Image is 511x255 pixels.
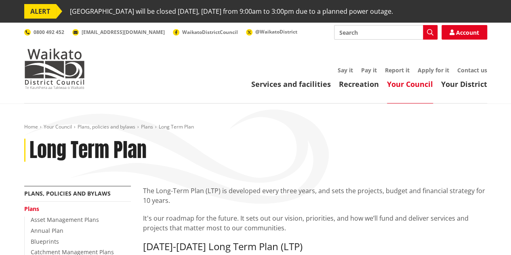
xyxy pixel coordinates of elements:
a: Your Council [44,123,72,130]
img: Waikato District Council - Te Kaunihera aa Takiwaa o Waikato [24,48,85,89]
a: Plans [24,205,39,213]
a: Asset Management Plans [31,216,99,223]
input: Search input [334,25,437,40]
a: [EMAIL_ADDRESS][DOMAIN_NAME] [72,29,165,36]
a: Pay it [361,66,377,74]
a: Plans, policies and bylaws [24,190,111,197]
a: 0800 492 452 [24,29,64,36]
a: Recreation [339,79,379,89]
p: It's our roadmap for the future. It sets out our vision, priorities, and how we’ll fund and deliv... [143,213,487,233]
a: Home [24,123,38,130]
span: 0800 492 452 [34,29,64,36]
span: [GEOGRAPHIC_DATA] will be closed [DATE], [DATE] from 9:00am to 3:00pm due to a planned power outage. [70,4,393,19]
span: WaikatoDistrictCouncil [182,29,238,36]
a: Your District [441,79,487,89]
a: Services and facilities [251,79,331,89]
a: Plans, policies and bylaws [78,123,135,130]
span: @WaikatoDistrict [255,28,297,35]
a: Contact us [457,66,487,74]
a: Say it [338,66,353,74]
h3: [DATE]-[DATE] Long Term Plan (LTP) [143,241,487,253]
p: The Long-Term Plan (LTP) is developed every three years, and sets the projects, budget and financ... [143,186,487,205]
h1: Long Term Plan [29,139,147,162]
a: Apply for it [418,66,449,74]
span: Long Term Plan [159,123,194,130]
a: Annual Plan [31,227,63,234]
a: WaikatoDistrictCouncil [173,29,238,36]
a: Account [442,25,487,40]
a: Plans [141,123,153,130]
span: ALERT [24,4,56,19]
nav: breadcrumb [24,124,487,131]
a: @WaikatoDistrict [246,28,297,35]
a: Blueprints [31,238,59,245]
a: Your Council [387,79,433,89]
span: [EMAIL_ADDRESS][DOMAIN_NAME] [82,29,165,36]
a: Report it [385,66,410,74]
